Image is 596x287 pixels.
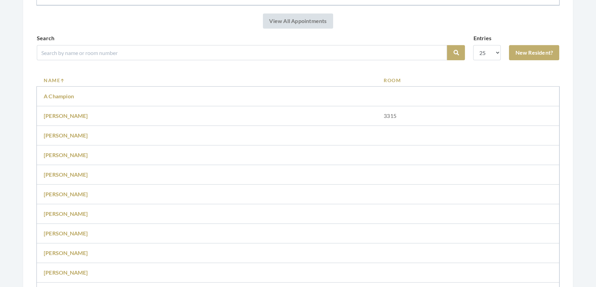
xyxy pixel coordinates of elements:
a: Name [44,77,370,84]
a: [PERSON_NAME] [44,191,88,197]
a: [PERSON_NAME] [44,269,88,276]
a: Room [384,77,552,84]
a: [PERSON_NAME] [44,250,88,256]
a: [PERSON_NAME] [44,132,88,139]
a: New Resident? [509,45,559,60]
label: Search [37,34,54,42]
label: Entries [473,34,491,42]
a: [PERSON_NAME] [44,210,88,217]
a: [PERSON_NAME] [44,112,88,119]
a: [PERSON_NAME] [44,171,88,178]
a: [PERSON_NAME] [44,152,88,158]
input: Search by name or room number [37,45,447,60]
a: View All Appointments [263,13,333,29]
a: A Champion [44,93,74,99]
td: 3315 [377,106,559,126]
a: [PERSON_NAME] [44,230,88,236]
